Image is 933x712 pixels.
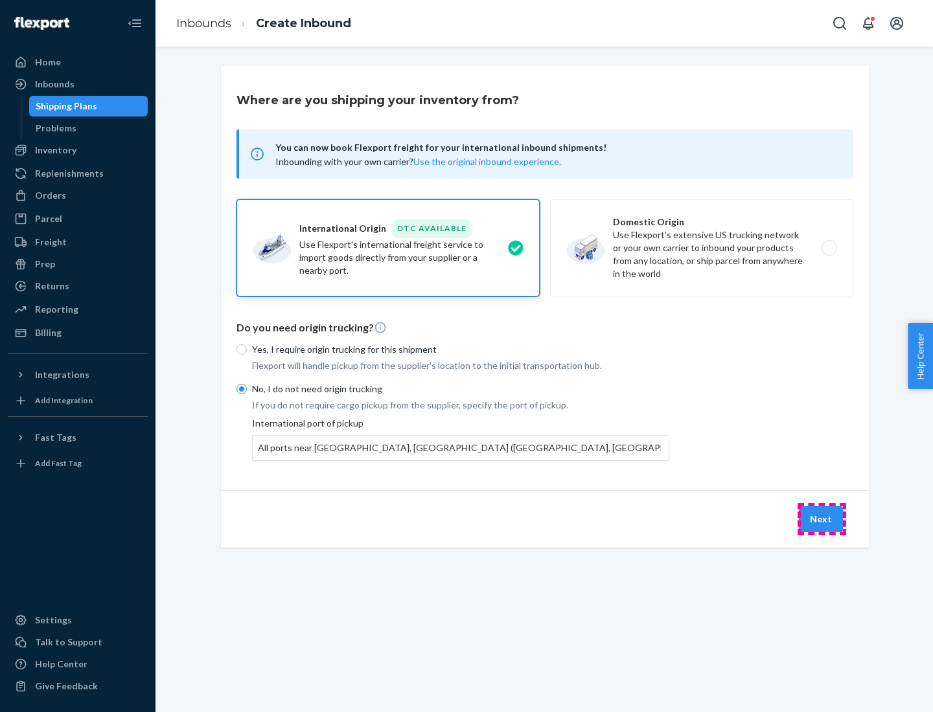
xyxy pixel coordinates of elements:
[236,92,519,109] h3: Where are you shipping your inventory from?
[275,156,561,167] span: Inbounding with your own carrier?
[35,458,82,469] div: Add Fast Tag
[252,343,669,356] p: Yes, I require origin trucking for this shipment
[8,52,148,72] a: Home
[35,144,76,157] div: Inventory
[252,383,669,395] p: No, I do not need origin trucking
[252,359,669,372] p: Flexport will handle pickup from the supplier's location to the initial transportation hub.
[252,399,669,412] p: If you do not require cargo pickup from the supplier, specify the port of pickup.
[413,155,561,168] button: Use the original inbound experience.
[8,322,148,343] a: Billing
[35,303,78,316] div: Reporting
[908,323,933,389] button: Help Center
[799,506,843,532] button: Next
[8,74,148,95] a: Inbounds
[8,299,148,320] a: Reporting
[8,185,148,206] a: Orders
[35,636,102,649] div: Talk to Support
[236,344,247,355] input: Yes, I require origin trucking for this shipment
[8,140,148,161] a: Inventory
[29,96,148,117] a: Shipping Plans
[884,10,910,36] button: Open account menu
[36,100,97,113] div: Shipping Plans
[35,236,67,249] div: Freight
[35,368,89,381] div: Integrations
[35,680,98,693] div: Give Feedback
[35,189,66,202] div: Orders
[8,427,148,448] button: Fast Tags
[275,140,838,155] span: You can now book Flexport freight for your international inbound shipments!
[8,632,148,652] a: Talk to Support
[8,390,148,411] a: Add Integration
[236,320,853,335] p: Do you need origin trucking?
[256,16,351,30] a: Create Inbound
[8,364,148,385] button: Integrations
[8,254,148,274] a: Prep
[8,453,148,474] a: Add Fast Tag
[35,280,69,293] div: Returns
[827,10,853,36] button: Open Search Box
[8,232,148,252] a: Freight
[8,276,148,296] a: Returns
[35,78,75,91] div: Inbounds
[35,658,87,671] div: Help Center
[35,167,104,180] div: Replenishments
[35,258,55,271] div: Prep
[855,10,881,36] button: Open notifications
[35,326,62,339] div: Billing
[8,654,148,674] a: Help Center
[122,10,148,36] button: Close Navigation
[176,16,231,30] a: Inbounds
[8,163,148,184] a: Replenishments
[8,208,148,229] a: Parcel
[166,5,362,43] ol: breadcrumbs
[14,17,69,30] img: Flexport logo
[236,384,247,394] input: No, I do not need origin trucking
[35,614,72,627] div: Settings
[35,212,62,225] div: Parcel
[252,417,669,461] div: International port of pickup
[35,56,61,69] div: Home
[36,122,76,135] div: Problems
[35,431,76,444] div: Fast Tags
[8,610,148,630] a: Settings
[8,676,148,696] button: Give Feedback
[29,118,148,139] a: Problems
[35,395,93,406] div: Add Integration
